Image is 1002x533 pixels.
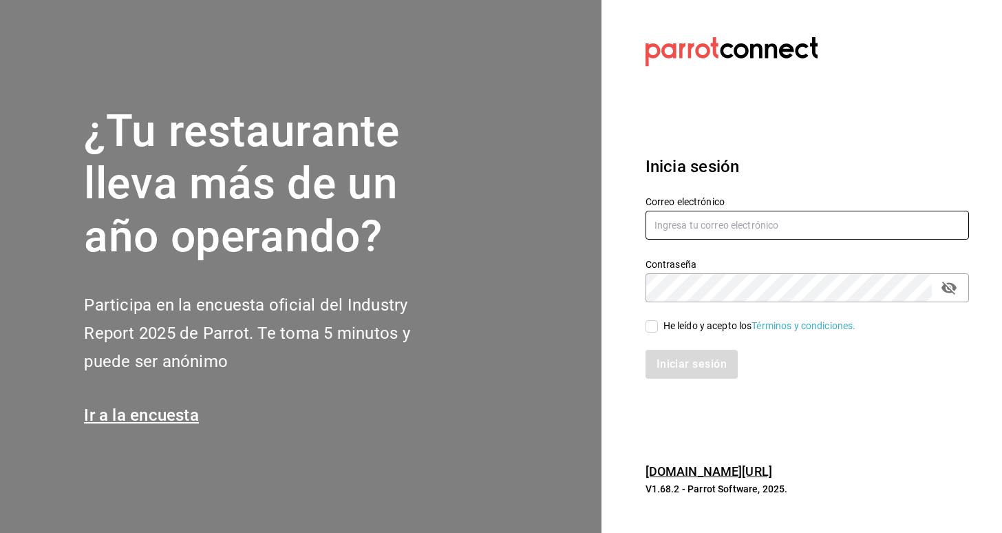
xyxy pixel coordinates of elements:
[646,196,969,206] label: Correo electrónico
[84,291,456,375] h2: Participa en la encuesta oficial del Industry Report 2025 de Parrot. Te toma 5 minutos y puede se...
[751,320,855,331] a: Términos y condiciones.
[84,105,456,264] h1: ¿Tu restaurante lleva más de un año operando?
[646,259,969,269] label: Contraseña
[937,276,961,300] button: passwordField
[646,482,969,496] p: V1.68.2 - Parrot Software, 2025.
[646,211,969,240] input: Ingresa tu correo electrónico
[663,319,856,333] div: He leído y acepto los
[646,154,969,179] h3: Inicia sesión
[646,464,772,479] a: [DOMAIN_NAME][URL]
[84,406,199,425] a: Ir a la encuesta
